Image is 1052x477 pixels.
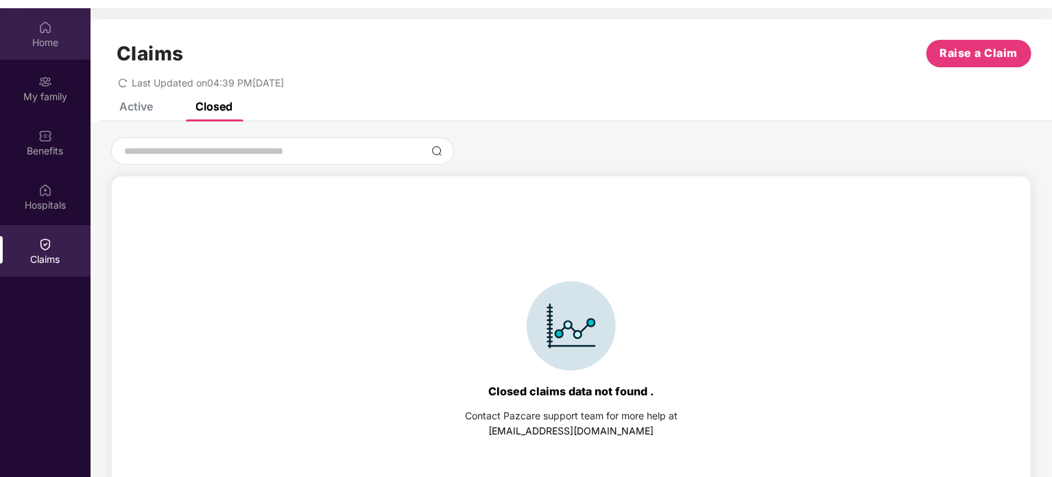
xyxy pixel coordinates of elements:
span: Last Updated on 04:39 PM[DATE] [132,77,284,89]
img: svg+xml;base64,PHN2ZyB3aWR0aD0iMjAiIGhlaWdodD0iMjAiIHZpZXdCb3g9IjAgMCAyMCAyMCIgZmlsbD0ibm9uZSIgeG... [38,75,52,89]
img: svg+xml;base64,PHN2ZyBpZD0iQ2xhaW0iIHhtbG5zPSJodHRwOi8vd3d3LnczLm9yZy8yMDAwL3N2ZyIgd2lkdGg9IjIwIi... [38,237,52,251]
img: svg+xml;base64,PHN2ZyBpZD0iSG9tZSIgeG1sbnM9Imh0dHA6Ly93d3cudzMub3JnLzIwMDAvc3ZnIiB3aWR0aD0iMjAiIG... [38,21,52,34]
img: svg+xml;base64,PHN2ZyBpZD0iSWNvbl9DbGFpbSIgZGF0YS1uYW1lPSJJY29uIENsYWltIiB4bWxucz0iaHR0cDovL3d3dy... [527,281,616,371]
img: svg+xml;base64,PHN2ZyBpZD0iSG9zcGl0YWxzIiB4bWxucz0iaHR0cDovL3d3dy53My5vcmcvMjAwMC9zdmciIHdpZHRoPS... [38,183,52,197]
div: Closed [195,100,232,113]
div: Contact Pazcare support team for more help at [465,408,678,423]
img: svg+xml;base64,PHN2ZyBpZD0iQmVuZWZpdHMiIHhtbG5zPSJodHRwOi8vd3d3LnczLm9yZy8yMDAwL3N2ZyIgd2lkdGg9Ij... [38,129,52,143]
div: Active [119,100,153,113]
div: Closed claims data not found . [488,384,654,398]
img: svg+xml;base64,PHN2ZyBpZD0iU2VhcmNoLTMyeDMyIiB4bWxucz0iaHR0cDovL3d3dy53My5vcmcvMjAwMC9zdmciIHdpZH... [431,146,442,156]
h1: Claims [117,42,184,65]
button: Raise a Claim [927,40,1031,67]
a: [EMAIL_ADDRESS][DOMAIN_NAME] [489,425,654,437]
span: Raise a Claim [940,45,1018,62]
span: redo [118,77,128,89]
